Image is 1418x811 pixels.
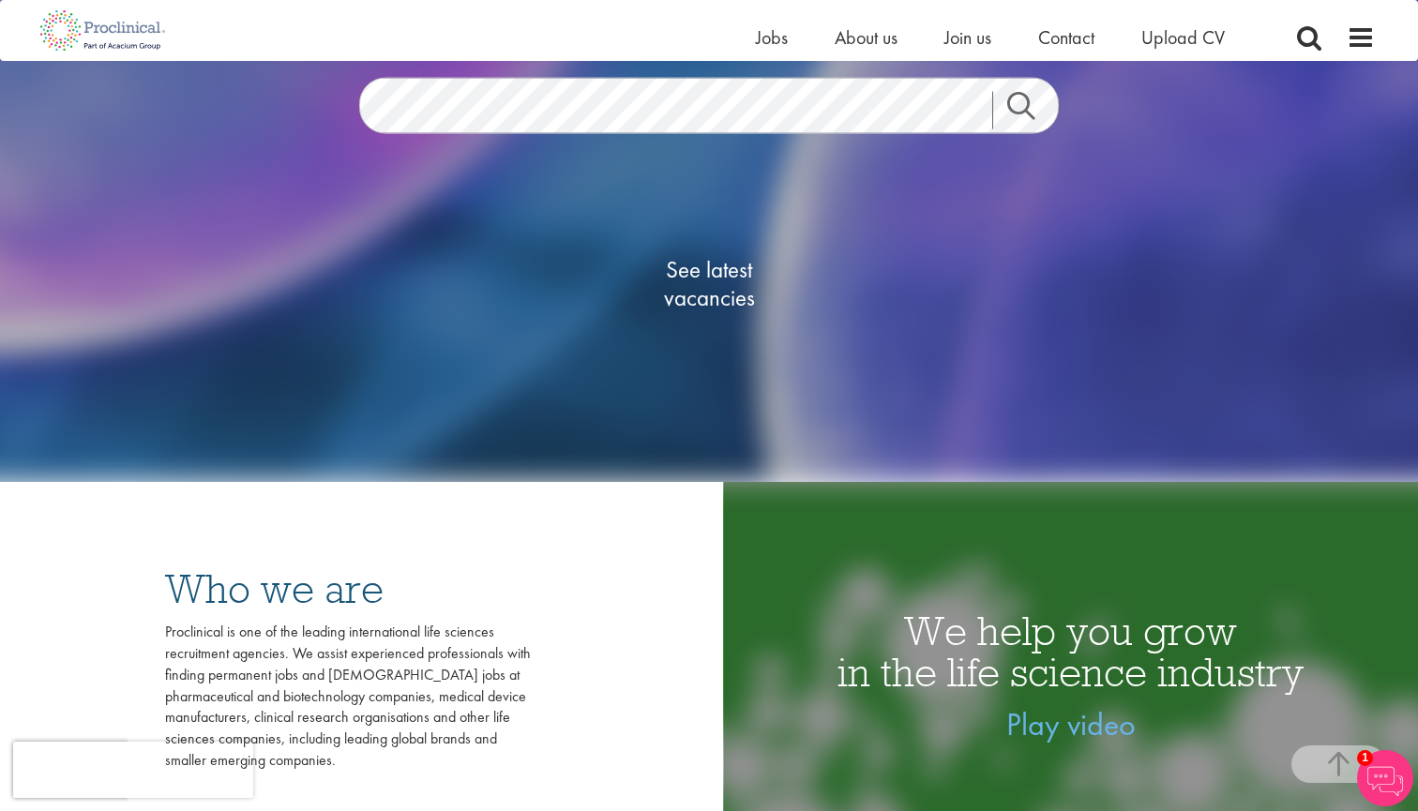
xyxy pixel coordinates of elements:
img: Chatbot [1357,750,1413,806]
div: Proclinical is one of the leading international life sciences recruitment agencies. We assist exp... [165,622,531,772]
a: Jobs [756,25,788,50]
iframe: reCAPTCHA [13,742,253,798]
a: Contact [1038,25,1094,50]
a: See latestvacancies [615,180,803,386]
h1: We help you grow in the life science industry [723,610,1418,693]
span: 1 [1357,750,1373,766]
h3: Who we are [165,568,531,609]
span: See latest vacancies [615,255,803,311]
a: Job search submit button [992,91,1073,128]
a: Upload CV [1141,25,1225,50]
a: Join us [944,25,991,50]
a: About us [835,25,898,50]
a: Play video [1006,704,1136,744]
